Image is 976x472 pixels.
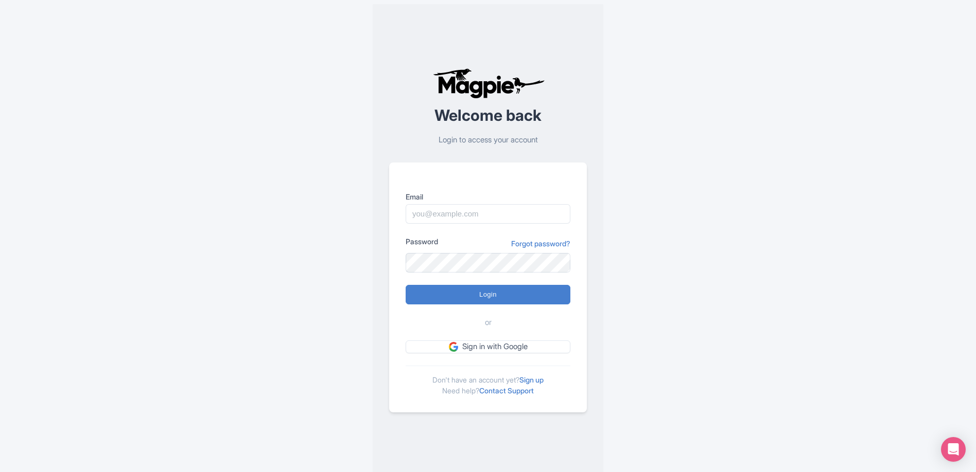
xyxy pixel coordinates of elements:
img: google.svg [449,342,458,351]
label: Password [406,236,438,247]
a: Contact Support [479,386,534,395]
a: Forgot password? [511,238,570,249]
span: or [485,317,492,329]
img: logo-ab69f6fb50320c5b225c76a69d11143b.png [430,68,546,99]
div: Don't have an account yet? Need help? [406,366,570,396]
input: Login [406,285,570,304]
p: Login to access your account [389,134,587,146]
a: Sign in with Google [406,340,570,353]
label: Email [406,191,570,202]
div: Open Intercom Messenger [941,437,966,462]
h2: Welcome back [389,107,587,124]
input: you@example.com [406,204,570,224]
a: Sign up [519,375,544,384]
